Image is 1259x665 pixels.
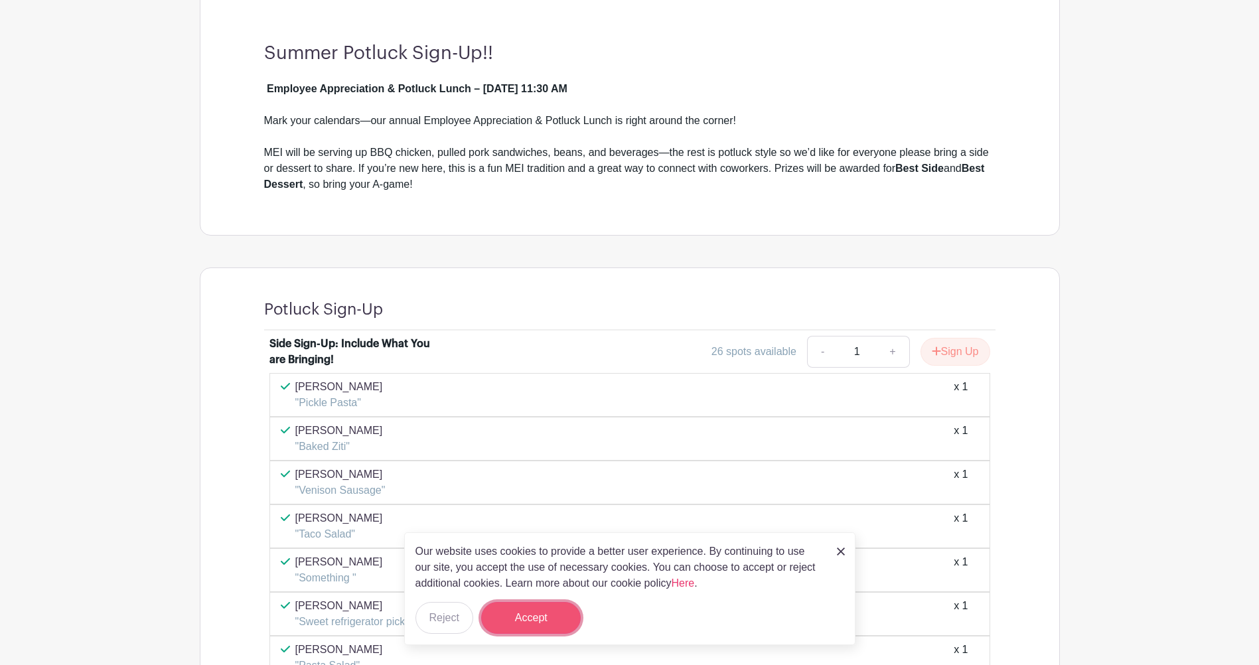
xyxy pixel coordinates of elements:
button: Sign Up [921,338,990,366]
div: MEI will be serving up BBQ chicken, pulled pork sandwiches, beans, and beverages—the rest is potl... [264,145,996,192]
div: x 1 [954,510,968,542]
h3: Summer Potluck Sign-Up!! [264,42,996,65]
strong: Best Dessert [264,163,985,190]
p: Our website uses cookies to provide a better user experience. By continuing to use our site, you ... [415,544,823,591]
p: [PERSON_NAME] [295,510,383,526]
h4: Potluck Sign-Up [264,300,383,319]
p: "Venison Sausage" [295,482,386,498]
p: "Baked Ziti" [295,439,383,455]
p: "Sweet refrigerator pickles" [295,614,423,630]
div: x 1 [954,598,968,630]
strong: Employee Appreciation & Potluck Lunch – [DATE] 11:30 AM [267,83,567,94]
p: "Pickle Pasta" [295,395,383,411]
p: [PERSON_NAME] [295,554,383,570]
div: Mark your calendars—our annual Employee Appreciation & Potluck Lunch is right around the corner! [264,113,996,129]
div: x 1 [954,554,968,586]
button: Accept [481,602,581,634]
p: [PERSON_NAME] [295,598,423,614]
div: x 1 [954,379,968,411]
p: [PERSON_NAME] [295,467,386,482]
a: - [807,336,838,368]
div: x 1 [954,467,968,498]
div: 26 spots available [711,344,796,360]
img: close_button-5f87c8562297e5c2d7936805f587ecaba9071eb48480494691a3f1689db116b3.svg [837,548,845,555]
div: x 1 [954,423,968,455]
div: Side Sign-Up: Include What You are Bringing! [269,336,434,368]
p: [PERSON_NAME] [295,642,383,658]
a: + [876,336,909,368]
p: [PERSON_NAME] [295,379,383,395]
a: Here [672,577,695,589]
p: "Something " [295,570,383,586]
p: [PERSON_NAME] [295,423,383,439]
p: "Taco Salad" [295,526,383,542]
button: Reject [415,602,473,634]
strong: Best Side [895,163,944,174]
